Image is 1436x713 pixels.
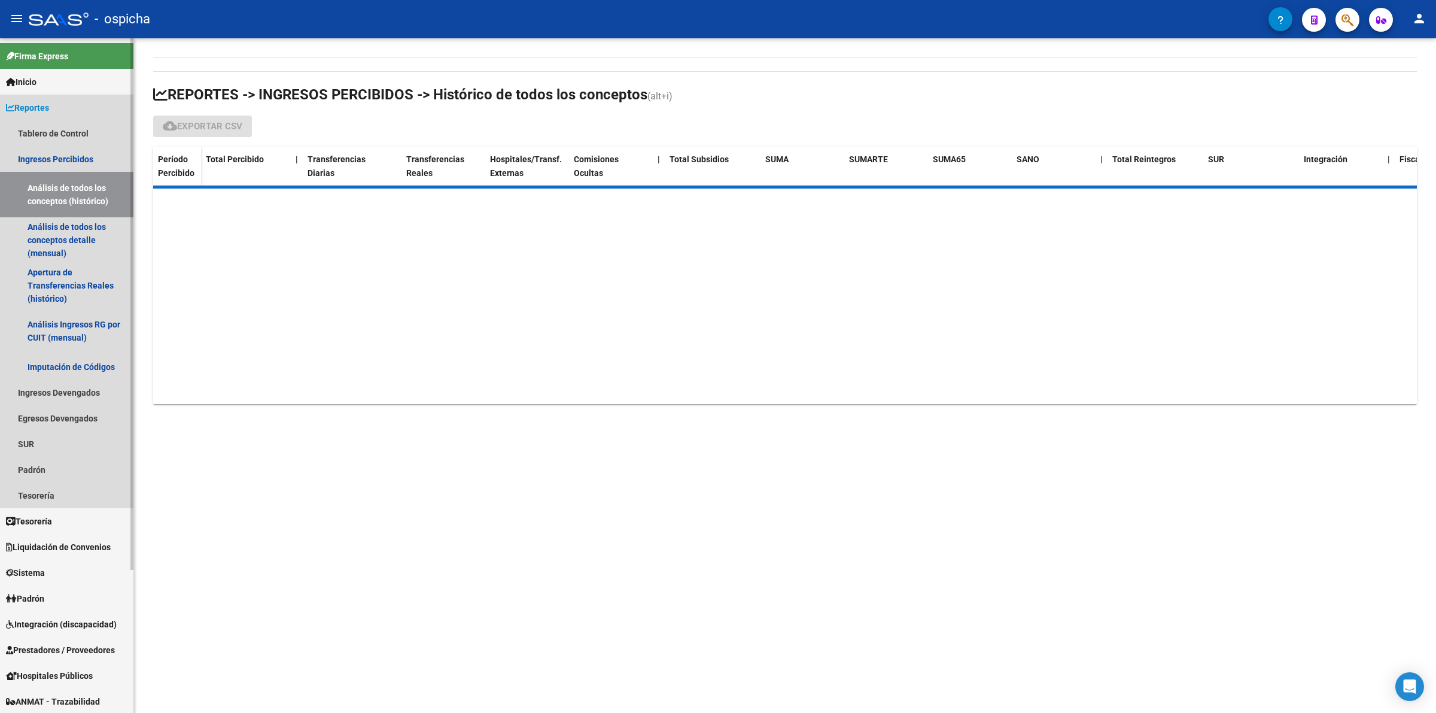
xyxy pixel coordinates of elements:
datatable-header-cell: Total Subsidios [665,147,749,197]
span: Inicio [6,75,36,89]
span: | [1388,154,1390,164]
span: Transferencias Diarias [308,154,366,178]
datatable-header-cell: SUMARTE [844,147,928,197]
datatable-header-cell: | [1383,147,1395,197]
datatable-header-cell: Comisiones Ocultas [569,147,653,197]
datatable-header-cell: SANO [1012,147,1096,197]
span: (alt+i) [647,90,673,102]
span: | [658,154,660,164]
span: Reportes [6,101,49,114]
span: Firma Express [6,50,68,63]
span: Hospitales Públicos [6,669,93,682]
span: Período Percibido [158,154,194,178]
datatable-header-cell: Total Percibido [201,147,291,197]
span: ANMAT - Trazabilidad [6,695,100,708]
span: Integración (discapacidad) [6,618,117,631]
mat-icon: menu [10,11,24,26]
span: SANO [1017,154,1039,164]
datatable-header-cell: SUR [1203,147,1299,197]
datatable-header-cell: Transferencias Diarias [303,147,387,197]
span: Exportar CSV [163,121,242,132]
datatable-header-cell: | [1096,147,1108,197]
span: Hospitales/Transf. Externas [490,154,562,178]
span: Comisiones Ocultas [574,154,619,178]
datatable-header-cell: Integración [1299,147,1383,197]
span: | [296,154,298,164]
button: Exportar CSV [153,116,252,137]
span: - ospicha [95,6,150,32]
mat-icon: cloud_download [163,119,177,133]
datatable-header-cell: Período Percibido [153,147,201,197]
span: Total Subsidios [670,154,729,164]
span: Transferencias Reales [406,154,464,178]
span: SUMA65 [933,154,966,164]
span: REPORTES -> INGRESOS PERCIBIDOS -> Histórico de todos los conceptos [153,86,647,103]
span: | [1100,154,1103,164]
span: Liquidación de Convenios [6,541,111,554]
span: Tesorería [6,515,52,528]
span: Sistema [6,566,45,579]
span: Padrón [6,592,44,605]
span: Total Reintegros [1112,154,1176,164]
datatable-header-cell: SUMA65 [928,147,1012,197]
datatable-header-cell: Transferencias Reales [401,147,485,197]
span: Prestadores / Proveedores [6,644,115,657]
mat-icon: person [1412,11,1426,26]
span: Total Percibido [206,154,264,164]
span: SUMARTE [849,154,888,164]
datatable-header-cell: SUMA [760,147,844,197]
datatable-header-cell: Total Reintegros [1108,147,1191,197]
span: SUMA [765,154,789,164]
datatable-header-cell: | [291,147,303,197]
span: SUR [1208,154,1224,164]
div: Open Intercom Messenger [1395,672,1424,701]
span: Integración [1304,154,1347,164]
datatable-header-cell: | [653,147,665,197]
datatable-header-cell: Hospitales/Transf. Externas [485,147,569,197]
